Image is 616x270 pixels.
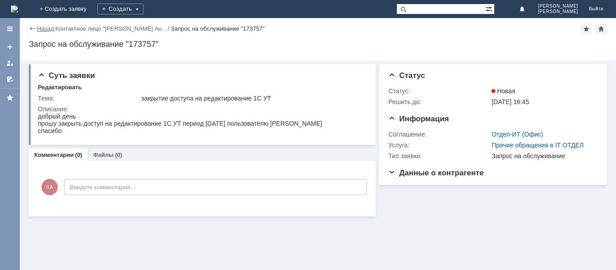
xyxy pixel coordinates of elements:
div: Тема: [38,95,139,102]
a: Комментарии [34,151,74,158]
div: Запрос на обслуживание "173757" [29,40,607,49]
div: Создать [97,4,143,14]
div: / [55,25,171,32]
div: | [54,25,55,32]
a: Назад [37,25,54,32]
div: Добавить в избранное [581,23,592,34]
div: Решить до: [388,98,490,105]
a: Мои согласования [3,72,17,87]
span: Данные о контрагенте [388,169,484,177]
img: logo [11,5,18,13]
a: Файлы [93,151,114,158]
span: Информация [388,114,449,123]
div: Услуга: [388,142,490,149]
span: [DATE] 16:45 [492,98,529,105]
div: Запрос на обслуживание "173757" [171,25,265,32]
span: [PERSON_NAME] [538,4,578,9]
div: Запрос на обслуживание [492,152,594,160]
div: (0) [75,151,83,158]
div: Статус: [388,87,490,95]
div: Редактировать [38,84,82,91]
div: Описание: [38,105,365,113]
div: (0) [115,151,122,158]
div: Тип заявки: [388,152,490,160]
div: закрытие доступа на редактирование 1С УТ [141,95,363,102]
a: Отдел-ИТ (Офис) [492,131,543,138]
span: Расширенный поиск [485,4,494,13]
div: Соглашение: [388,131,490,138]
span: ЛА [41,179,58,195]
span: [PERSON_NAME] [538,9,578,14]
a: Контактное лицо "[PERSON_NAME] Ан… [55,25,168,32]
a: Создать заявку [3,40,17,54]
a: Прочие обращения в IT ОТДЕЛ [492,142,584,149]
div: Сделать домашней страницей [596,23,607,34]
span: Статус [388,71,425,80]
a: Перейти на домашнюю страницу [11,5,18,13]
a: Мои заявки [3,56,17,70]
span: Суть заявки [38,71,95,80]
span: Новая [492,87,515,95]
